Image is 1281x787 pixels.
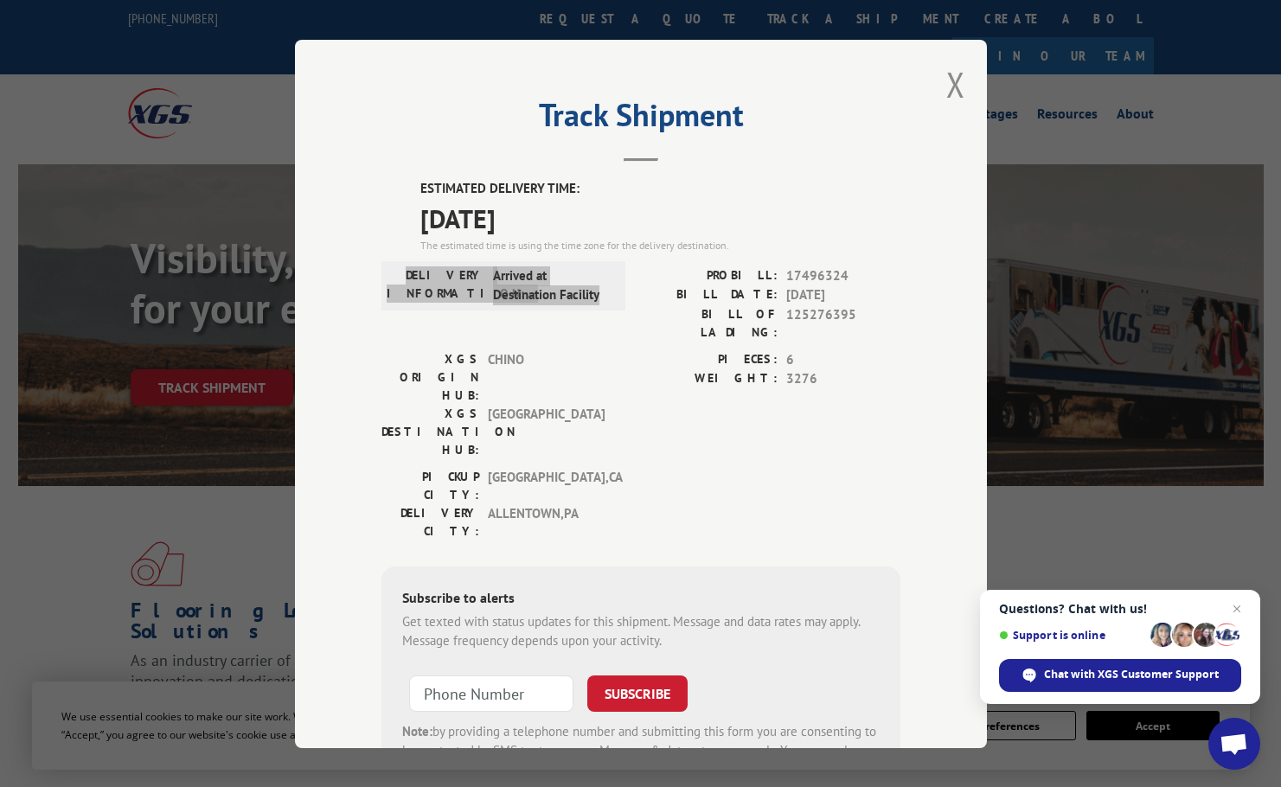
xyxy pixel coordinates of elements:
span: ALLENTOWN , PA [488,503,605,540]
h2: Track Shipment [381,103,900,136]
span: 3276 [786,369,900,389]
label: ESTIMATED DELIVERY TIME: [420,179,900,199]
input: Phone Number [409,675,573,711]
label: DELIVERY INFORMATION: [387,266,484,304]
label: XGS DESTINATION HUB: [381,404,479,458]
button: SUBSCRIBE [587,675,688,711]
span: Chat with XGS Customer Support [1044,667,1219,682]
span: [DATE] [420,198,900,237]
label: DELIVERY CITY: [381,503,479,540]
label: PIECES: [641,349,778,369]
label: WEIGHT: [641,369,778,389]
span: 125276395 [786,304,900,341]
span: 17496324 [786,266,900,285]
div: Get texted with status updates for this shipment. Message and data rates may apply. Message frequ... [402,611,880,650]
label: BILL DATE: [641,285,778,305]
button: Close modal [946,61,965,107]
div: by providing a telephone number and submitting this form you are consenting to be contacted by SM... [402,721,880,780]
span: Close chat [1227,598,1247,619]
strong: Note: [402,722,432,739]
span: [GEOGRAPHIC_DATA] [488,404,605,458]
div: Open chat [1208,718,1260,770]
label: PICKUP CITY: [381,467,479,503]
span: Questions? Chat with us! [999,602,1241,616]
span: [GEOGRAPHIC_DATA] , CA [488,467,605,503]
span: [DATE] [786,285,900,305]
span: CHINO [488,349,605,404]
span: Support is online [999,629,1144,642]
div: Chat with XGS Customer Support [999,659,1241,692]
span: Arrived at Destination Facility [493,266,610,304]
label: BILL OF LADING: [641,304,778,341]
div: Subscribe to alerts [402,586,880,611]
div: The estimated time is using the time zone for the delivery destination. [420,237,900,253]
label: PROBILL: [641,266,778,285]
span: 6 [786,349,900,369]
label: XGS ORIGIN HUB: [381,349,479,404]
